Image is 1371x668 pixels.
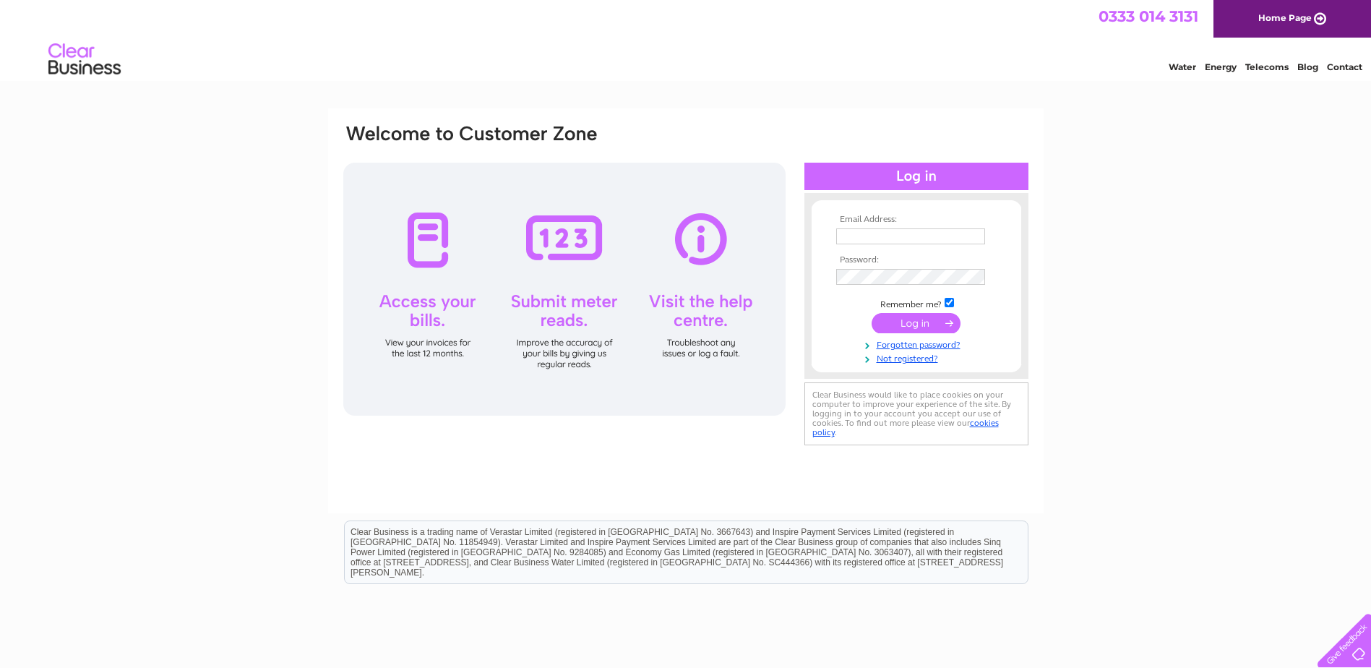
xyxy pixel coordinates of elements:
td: Remember me? [833,296,1000,310]
a: cookies policy [812,418,999,437]
a: Contact [1327,61,1362,72]
input: Submit [872,313,960,333]
a: Telecoms [1245,61,1289,72]
th: Email Address: [833,215,1000,225]
a: 0333 014 3131 [1099,7,1198,25]
img: logo.png [48,38,121,82]
a: Energy [1205,61,1237,72]
div: Clear Business would like to place cookies on your computer to improve your experience of the sit... [804,382,1028,445]
th: Password: [833,255,1000,265]
a: Blog [1297,61,1318,72]
a: Forgotten password? [836,337,1000,351]
a: Water [1169,61,1196,72]
div: Clear Business is a trading name of Verastar Limited (registered in [GEOGRAPHIC_DATA] No. 3667643... [345,8,1028,70]
a: Not registered? [836,351,1000,364]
